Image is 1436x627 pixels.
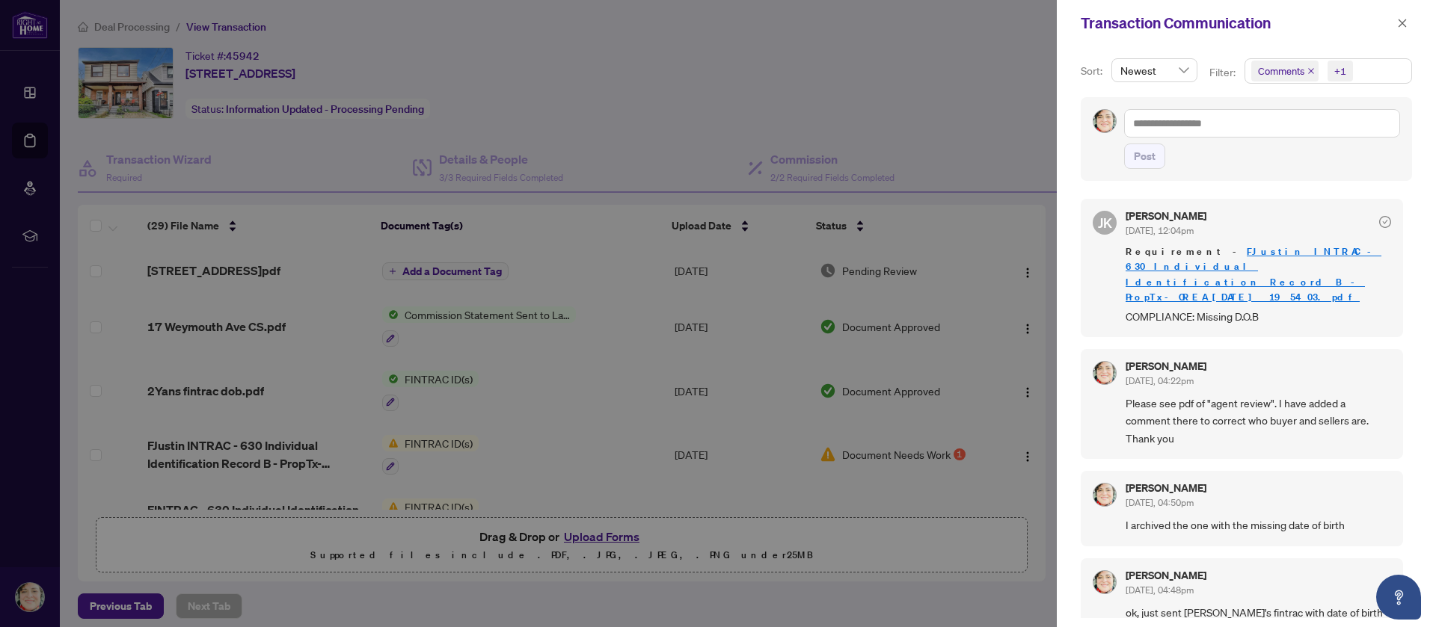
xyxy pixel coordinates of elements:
span: Newest [1120,59,1188,81]
span: COMPLIANCE: Missing D.O.B [1126,308,1391,325]
span: Comments [1258,64,1304,78]
span: Please see pdf of "agent review". I have added a comment there to correct who buyer and sellers a... [1126,395,1391,447]
img: Profile Icon [1093,484,1116,506]
span: [DATE], 12:04pm [1126,225,1194,236]
h5: [PERSON_NAME] [1126,483,1206,493]
span: [DATE], 04:50pm [1126,497,1194,508]
button: Open asap [1376,575,1421,620]
img: Profile Icon [1093,362,1116,384]
div: +1 [1334,64,1346,78]
span: JK [1098,212,1112,233]
span: Comments [1251,61,1319,81]
h5: [PERSON_NAME] [1126,211,1206,221]
p: Filter: [1209,64,1238,81]
a: FJustin INTRAC - 630 Individual Identification Record B - PropTx-OREA_[DATE] 19_54_03.pdf [1126,245,1381,303]
h5: [PERSON_NAME] [1126,361,1206,371]
button: Post [1124,143,1165,169]
p: Sort: [1081,63,1105,79]
span: Requirement - [1126,244,1391,304]
span: [DATE], 04:22pm [1126,375,1194,386]
span: [DATE], 04:48pm [1126,584,1194,596]
img: Profile Icon [1093,110,1116,132]
div: Transaction Communication [1081,12,1393,34]
h5: [PERSON_NAME] [1126,570,1206,581]
img: Profile Icon [1093,571,1116,593]
span: I archived the one with the missing date of birth [1126,516,1391,534]
span: close [1307,67,1315,75]
span: close [1397,18,1408,28]
span: check-circle [1379,216,1391,228]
